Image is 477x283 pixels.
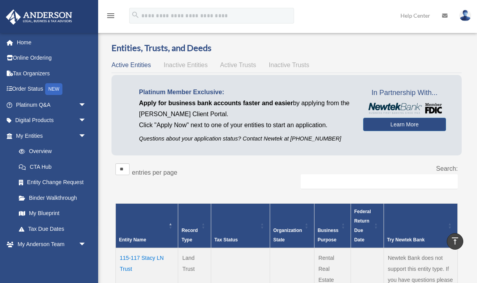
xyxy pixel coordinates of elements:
img: User Pic [459,10,471,21]
h3: Entities, Trusts, and Deeds [111,42,462,54]
p: by applying from the [PERSON_NAME] Client Portal. [139,98,351,120]
th: Organization State: Activate to sort [270,203,314,248]
th: Federal Return Due Date: Activate to sort [351,203,384,248]
span: arrow_drop_down [79,128,94,144]
span: Federal Return Due Date [354,209,371,243]
span: Active Entities [111,62,151,68]
a: Tax Organizers [5,66,98,81]
a: My Entitiesarrow_drop_down [5,128,94,144]
span: arrow_drop_down [79,252,94,268]
label: entries per page [132,169,177,176]
span: Inactive Entities [164,62,208,68]
span: Apply for business bank accounts faster and easier [139,100,293,106]
span: arrow_drop_down [79,97,94,113]
a: Digital Productsarrow_drop_down [5,113,98,128]
div: Try Newtek Bank [387,235,446,245]
a: vertical_align_top [447,233,463,250]
th: Record Type: Activate to sort [178,203,211,248]
span: Active Trusts [220,62,256,68]
a: CTA Hub [11,159,94,175]
a: Platinum Q&Aarrow_drop_down [5,97,98,113]
img: Anderson Advisors Platinum Portal [4,9,75,25]
span: Business Purpose [318,228,338,243]
a: Home [5,35,98,50]
span: arrow_drop_down [79,237,94,253]
span: Tax Status [214,237,238,243]
p: Questions about your application status? Contact Newtek at [PHONE_NUMBER] [139,134,351,144]
th: Business Purpose: Activate to sort [314,203,351,248]
p: Click "Apply Now" next to one of your entities to start an application. [139,120,351,131]
a: Entity Change Request [11,175,94,190]
a: My Blueprint [11,206,94,221]
a: Tax Due Dates [11,221,94,237]
span: Entity Name [119,237,146,243]
a: Online Ordering [5,50,98,66]
th: Tax Status: Activate to sort [211,203,270,248]
a: Binder Walkthrough [11,190,94,206]
i: vertical_align_top [450,236,460,246]
span: Inactive Trusts [269,62,309,68]
span: In Partnership With... [363,87,446,99]
p: Platinum Member Exclusive: [139,87,351,98]
i: search [131,11,140,19]
a: menu [106,14,115,20]
label: Search: [436,165,458,172]
a: Order StatusNEW [5,81,98,97]
th: Entity Name: Activate to invert sorting [116,203,178,248]
span: Organization State [273,228,302,243]
i: menu [106,11,115,20]
span: arrow_drop_down [79,113,94,129]
span: Record Type [181,228,197,243]
div: NEW [45,83,62,95]
a: Learn More [363,118,446,131]
a: My Anderson Teamarrow_drop_down [5,237,98,252]
img: NewtekBankLogoSM.png [367,103,442,114]
a: Overview [11,144,90,159]
a: My Documentsarrow_drop_down [5,252,98,268]
th: Try Newtek Bank : Activate to sort [384,203,457,248]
